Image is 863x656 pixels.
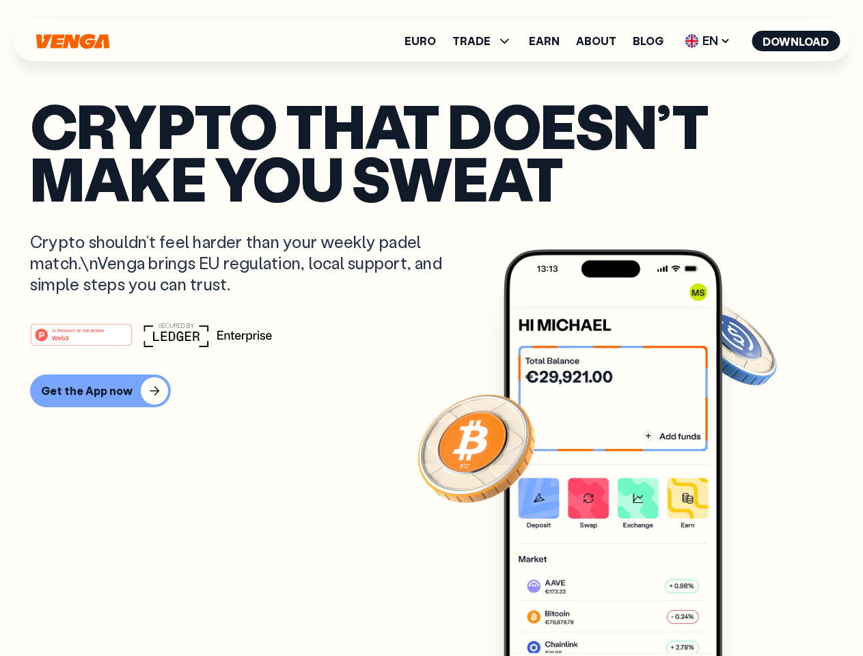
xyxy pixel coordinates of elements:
button: Download [752,31,840,51]
span: TRADE [452,36,491,46]
p: Crypto shouldn’t feel harder than your weekly padel match.\nVenga brings EU regulation, local sup... [30,231,462,295]
span: TRADE [452,33,512,49]
button: Get the App now [30,374,171,407]
img: USDC coin [681,294,780,392]
div: Get the App now [41,384,133,398]
img: flag-uk [685,34,698,48]
a: Earn [529,36,560,46]
a: #1 PRODUCT OF THE MONTHWeb3 [30,331,133,349]
tspan: #1 PRODUCT OF THE MONTH [52,328,104,332]
tspan: Web3 [52,333,69,341]
a: About [576,36,616,46]
a: Euro [405,36,436,46]
a: Blog [633,36,663,46]
img: Bitcoin [415,386,538,509]
p: Crypto that doesn’t make you sweat [30,99,833,204]
svg: Home [34,33,111,49]
a: Get the App now [30,374,833,407]
span: EN [680,30,735,52]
